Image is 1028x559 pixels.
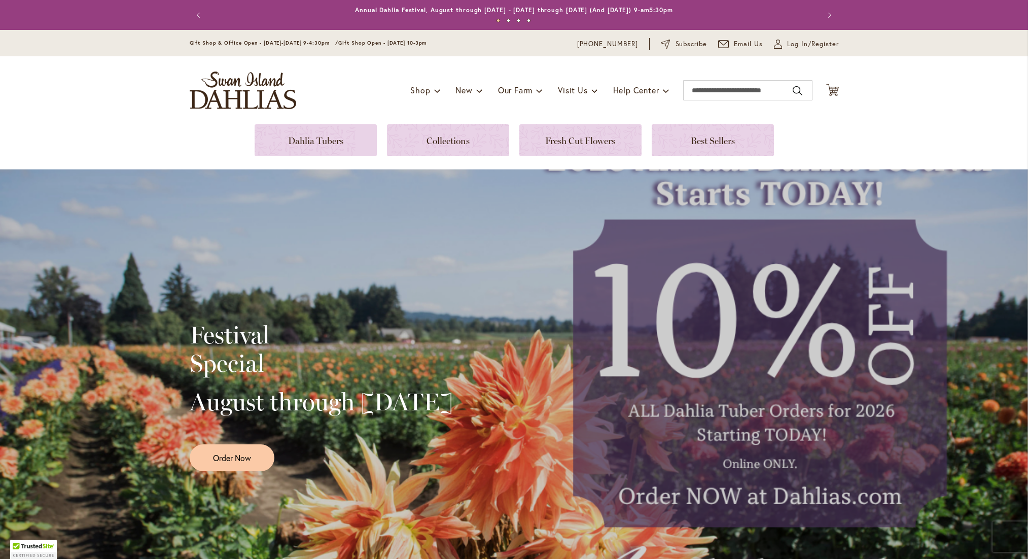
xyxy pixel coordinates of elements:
button: 2 of 4 [507,19,510,22]
span: Our Farm [498,85,533,95]
span: New [455,85,472,95]
button: Next [819,5,839,25]
span: Log In/Register [787,39,839,49]
button: Previous [190,5,210,25]
span: Shop [410,85,430,95]
span: Gift Shop Open - [DATE] 10-3pm [338,40,427,46]
span: Help Center [613,85,659,95]
button: 1 of 4 [497,19,500,22]
span: Subscribe [676,39,707,49]
a: [PHONE_NUMBER] [577,39,639,49]
span: Email Us [734,39,763,49]
span: Gift Shop & Office Open - [DATE]-[DATE] 9-4:30pm / [190,40,339,46]
button: 3 of 4 [517,19,520,22]
a: Email Us [718,39,763,49]
a: Subscribe [661,39,707,49]
a: Order Now [190,444,274,471]
h2: Festival Special [190,321,453,377]
span: Order Now [213,452,251,464]
span: Visit Us [558,85,587,95]
a: store logo [190,72,296,109]
a: Annual Dahlia Festival, August through [DATE] - [DATE] through [DATE] (And [DATE]) 9-am5:30pm [355,6,673,14]
h2: August through [DATE] [190,388,453,416]
a: Log In/Register [774,39,839,49]
button: 4 of 4 [527,19,530,22]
